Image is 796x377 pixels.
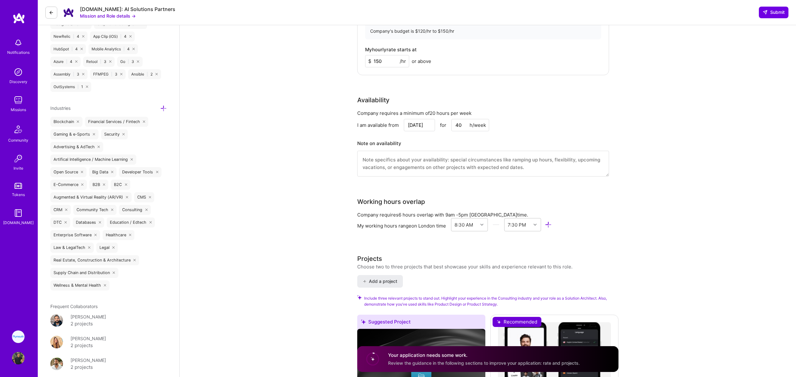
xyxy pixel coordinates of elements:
img: Company Logo [62,6,75,19]
div: Blockchain [50,117,82,127]
i: icon Close [111,171,114,173]
div: for [440,122,446,128]
i: icon Close [129,234,132,236]
div: [PERSON_NAME] [71,313,106,320]
div: Artifical Intelligence / Machine Learning [50,155,136,165]
div: Azure 4 [50,57,81,67]
div: [DOMAIN_NAME] [3,219,34,226]
div: OutSystems 1 [50,82,91,92]
i: icon Close [122,133,125,136]
i: icon PlusBlack [363,280,366,283]
i: icon Close [145,209,148,211]
div: My working hours range on London time [357,222,446,229]
span: Add a project [363,278,397,284]
span: | [100,59,101,64]
i: icon Close [109,60,111,63]
a: User Avatar[PERSON_NAME]2 projects [50,357,167,371]
div: 2 projects [71,342,93,349]
div: Company requires a minimum of 20 hours per week [357,110,609,116]
img: Plymouth: Fullstack developer to help build a global mobility platform [12,330,25,343]
button: Add a project [357,275,403,288]
i: icon Close [129,35,132,37]
i: icon LeftArrowDark [49,10,54,15]
div: B2C [111,180,130,190]
span: | [73,34,74,39]
div: Ansible 2 [128,69,161,79]
i: icon Close [104,284,106,287]
img: Community [11,122,26,137]
div: CMS [134,192,155,202]
i: icon Close [81,48,83,50]
i: icon Chevron [533,223,537,226]
img: teamwork [12,94,25,106]
div: [PERSON_NAME] [71,335,106,342]
button: Submit [759,7,788,18]
span: | [111,72,112,77]
span: Frequent Collaborators [50,304,98,309]
i: icon Close [81,183,84,186]
div: B2B [89,180,109,190]
div: Community Tech [73,205,117,215]
i: icon Close [131,158,133,161]
i: icon Close [81,171,83,173]
button: Mission and Role details → [80,13,136,19]
span: | [120,34,121,39]
a: Plymouth: Fullstack developer to help build a global mobility platform [10,330,26,343]
div: E-Commerce [50,180,87,190]
div: Assembly 3 [50,69,88,79]
img: User Avatar [50,357,63,370]
input: XXX [365,55,409,67]
div: Company's budget is $120/hr to $150/hr [365,23,601,39]
div: Healthcare [103,230,135,240]
div: Developer Tools [119,167,161,177]
span: | [77,84,79,89]
i: Check [357,295,362,300]
div: Advertising & AdTech [50,142,103,152]
i: icon Close [143,121,145,123]
i: icon Close [126,196,128,199]
div: 2 projects [71,363,93,371]
div: CRM [50,205,71,215]
div: Working hours overlap [357,197,425,206]
div: HubSpot 4 [50,44,86,54]
i: icon Close [133,259,136,262]
div: Retool 3 [83,57,115,67]
i: icon Close [99,221,101,224]
i: icon SendLight [763,10,768,15]
a: User Avatar [10,352,26,364]
img: bell [12,37,25,49]
a: User Avatar[PERSON_NAME]2 projects [50,313,167,328]
span: Review the guidance in the following sections to improve your application: rate and projects. [388,360,580,366]
div: 2 projects [71,320,93,328]
i: icon Close [65,221,67,224]
i: icon Close [94,234,97,236]
img: logo [13,13,25,24]
i: icon Close [155,73,158,75]
img: tokens [14,183,22,189]
span: Submit [763,9,785,15]
div: NewRelic 4 [50,31,88,42]
span: or above [412,58,431,65]
div: Legal [96,243,118,253]
i: icon Chevron [480,223,483,226]
i: icon Close [75,60,77,63]
div: Wellness & Mental Health [50,280,110,290]
a: User Avatar[PERSON_NAME]2 projects [50,335,167,349]
i: icon HorizontalInLineDivider [493,221,500,228]
i: icon Close [88,246,91,249]
img: User Avatar [12,352,25,364]
div: Enterprise Software [50,230,100,240]
div: [PERSON_NAME] [71,357,106,363]
i: icon Close [86,86,88,88]
div: Notifications [7,49,30,56]
span: | [73,72,74,77]
div: Gaming & e-Sports [50,129,99,139]
input: XX [451,119,489,131]
img: guide book [12,207,25,219]
div: Company requires 6 hours overlap with [GEOGRAPHIC_DATA] time. [357,211,609,218]
i: icon Close [111,209,114,211]
div: Suggested Project [357,315,485,331]
i: icon Close [133,48,135,50]
div: Go 3 [117,57,142,67]
div: 7:30 PM [508,221,526,228]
